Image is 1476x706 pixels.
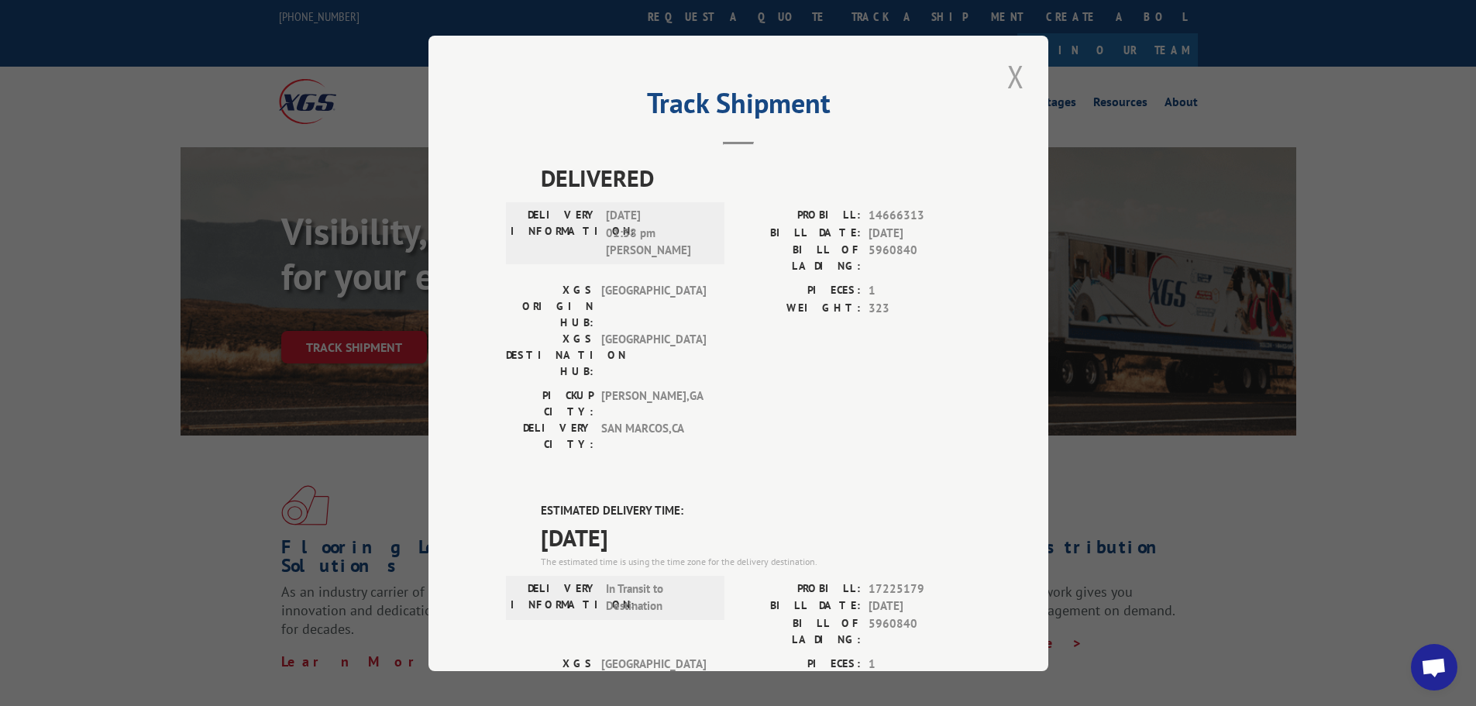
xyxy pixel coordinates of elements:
[869,282,971,300] span: 1
[738,598,861,615] label: BILL DATE:
[541,519,971,554] span: [DATE]
[738,224,861,242] label: BILL DATE:
[506,655,593,704] label: XGS ORIGIN HUB:
[869,655,971,673] span: 1
[738,580,861,598] label: PROBILL:
[869,224,971,242] span: [DATE]
[541,160,971,195] span: DELIVERED
[511,207,598,260] label: DELIVERY INFORMATION:
[541,554,971,568] div: The estimated time is using the time zone for the delivery destination.
[869,299,971,317] span: 323
[738,615,861,647] label: BILL OF LADING:
[606,207,710,260] span: [DATE] 01:38 pm [PERSON_NAME]
[738,655,861,673] label: PIECES:
[506,92,971,122] h2: Track Shipment
[601,655,706,704] span: [GEOGRAPHIC_DATA]
[869,207,971,225] span: 14666313
[601,282,706,331] span: [GEOGRAPHIC_DATA]
[506,420,593,453] label: DELIVERY CITY:
[869,598,971,615] span: [DATE]
[506,387,593,420] label: PICKUP CITY:
[869,242,971,274] span: 5960840
[738,282,861,300] label: PIECES:
[1003,55,1029,98] button: Close modal
[869,615,971,647] span: 5960840
[541,502,971,520] label: ESTIMATED DELIVERY TIME:
[1411,644,1457,691] a: Open chat
[738,242,861,274] label: BILL OF LADING:
[511,580,598,615] label: DELIVERY INFORMATION:
[601,331,706,380] span: [GEOGRAPHIC_DATA]
[738,299,861,317] label: WEIGHT:
[506,331,593,380] label: XGS DESTINATION HUB:
[601,387,706,420] span: [PERSON_NAME] , GA
[506,282,593,331] label: XGS ORIGIN HUB:
[738,207,861,225] label: PROBILL:
[869,580,971,598] span: 17225179
[601,420,706,453] span: SAN MARCOS , CA
[606,580,710,615] span: In Transit to Destination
